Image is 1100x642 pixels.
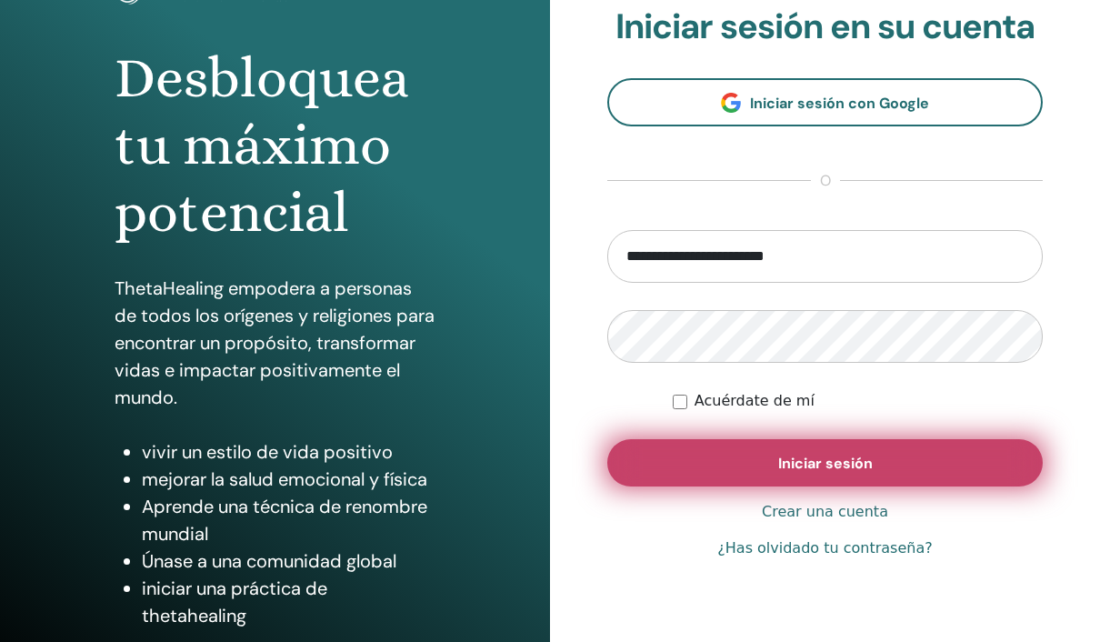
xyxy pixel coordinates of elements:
font: o [820,171,831,190]
font: Iniciar sesión [778,454,873,473]
font: ¿Has olvidado tu contraseña? [717,539,932,557]
font: vivir un estilo de vida positivo [142,440,393,464]
font: Iniciar sesión con Google [750,94,929,113]
font: Acuérdate de mí [695,392,815,409]
div: Mantenerme autenticado indefinidamente o hasta que cierre sesión manualmente [673,390,1043,412]
a: ¿Has olvidado tu contraseña? [717,537,932,559]
button: Iniciar sesión [607,439,1043,487]
a: Iniciar sesión con Google [607,78,1043,126]
font: Crear una cuenta [762,503,888,520]
a: Crear una cuenta [762,501,888,523]
font: Desbloquea tu máximo potencial [115,45,409,246]
font: Únase a una comunidad global [142,549,396,573]
font: iniciar una práctica de thetahealing [142,577,327,627]
font: mejorar la salud emocional y física [142,467,427,491]
font: Aprende una técnica de renombre mundial [142,495,427,546]
font: ThetaHealing empodera a personas de todos los orígenes y religiones para encontrar un propósito, ... [115,276,435,409]
font: Iniciar sesión en su cuenta [615,4,1035,49]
